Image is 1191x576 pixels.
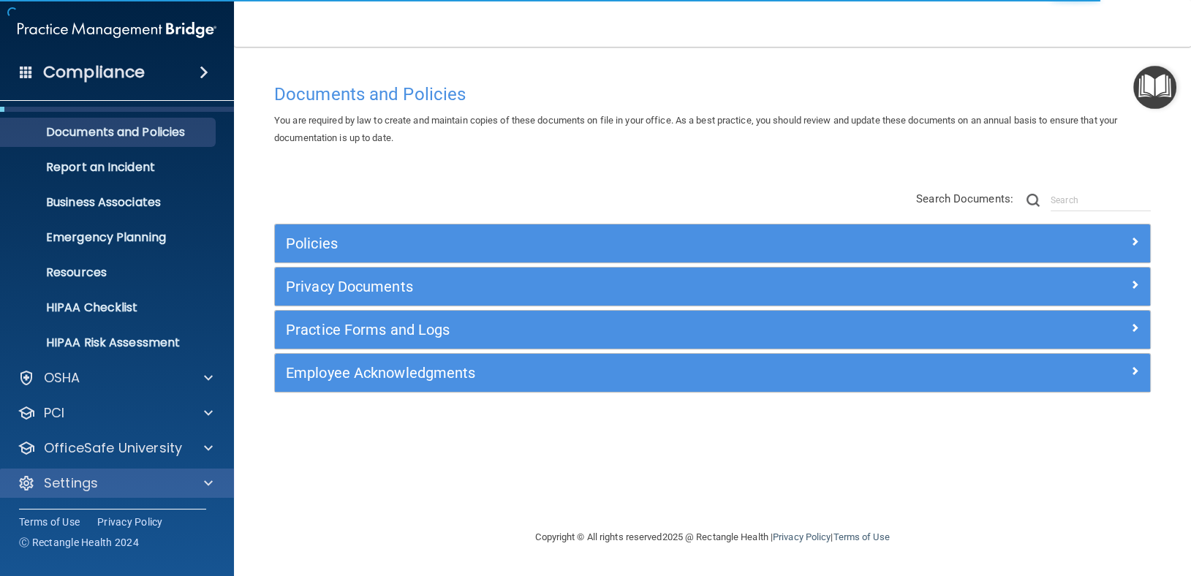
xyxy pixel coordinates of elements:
a: Settings [18,474,213,492]
p: Emergency Planning [10,230,209,245]
a: OSHA [18,369,213,387]
a: Privacy Policy [773,531,831,542]
iframe: Drift Widget Chat Controller [939,473,1173,531]
p: Business Associates [10,195,209,210]
button: Open Resource Center [1133,66,1176,109]
a: Employee Acknowledgments [286,361,1139,384]
p: HIPAA Checklist [10,300,209,315]
h5: Employee Acknowledgments [286,365,920,381]
div: Copyright © All rights reserved 2025 @ Rectangle Health | | [446,514,980,561]
h4: Documents and Policies [274,85,1151,104]
h4: Compliance [43,62,145,83]
h5: Practice Forms and Logs [286,322,920,338]
a: Terms of Use [833,531,889,542]
img: PMB logo [18,15,216,45]
p: Report an Incident [10,160,209,175]
a: Privacy Documents [286,275,1139,298]
p: Documents and Policies [10,125,209,140]
a: Terms of Use [19,515,80,529]
h5: Privacy Documents [286,278,920,295]
p: OSHA [44,369,80,387]
a: Policies [286,232,1139,255]
a: Practice Forms and Logs [286,318,1139,341]
p: Resources [10,265,209,280]
img: ic-search.3b580494.png [1026,194,1040,207]
input: Search [1051,189,1151,211]
span: You are required by law to create and maintain copies of these documents on file in your office. ... [274,115,1117,143]
span: Ⓒ Rectangle Health 2024 [19,535,139,550]
span: Search Documents: [916,192,1013,205]
p: Settings [44,474,98,492]
h5: Policies [286,235,920,251]
a: Privacy Policy [97,515,163,529]
p: HIPAA Risk Assessment [10,336,209,350]
p: PCI [44,404,64,422]
a: PCI [18,404,213,422]
a: OfficeSafe University [18,439,213,457]
p: OfficeSafe University [44,439,182,457]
